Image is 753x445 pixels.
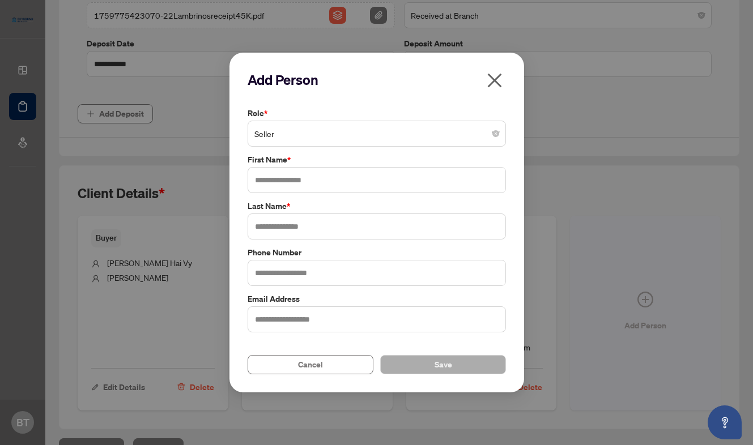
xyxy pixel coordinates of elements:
label: Role [248,107,506,119]
span: Cancel [298,356,323,374]
h2: Add Person [248,71,506,89]
span: Seller [254,123,499,144]
button: Cancel [248,355,373,374]
label: First Name [248,153,506,166]
label: Phone Number [248,246,506,259]
label: Last Name [248,200,506,212]
span: close [486,71,504,89]
button: Save [380,355,506,374]
button: Open asap [708,405,742,439]
label: Email Address [248,293,506,305]
span: close-circle [492,130,499,137]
